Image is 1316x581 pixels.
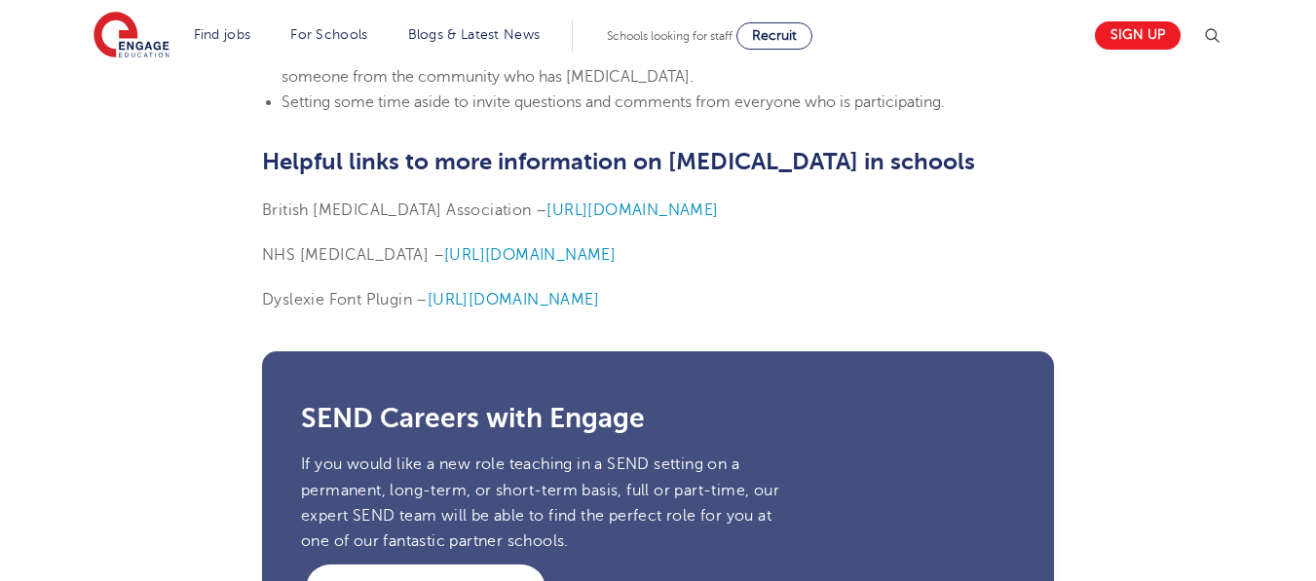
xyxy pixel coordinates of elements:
a: Blogs & Latest News [408,27,541,42]
a: Recruit [736,22,812,50]
img: Engage Education [94,12,169,60]
a: For Schools [290,27,367,42]
a: Sign up [1095,21,1181,50]
b: Helpful links to more information on [MEDICAL_DATA] in schools [262,148,975,175]
a: Find jobs [194,27,251,42]
h3: SEND Careers with Engage [301,405,1015,432]
p: If you would like a new role teaching in a SEND setting on a permanent, long-term, or short-term ... [301,452,786,554]
span: Dyslexie Font Plugin – [262,291,428,309]
a: [URL][DOMAIN_NAME] [428,291,599,309]
span: NHS [MEDICAL_DATA] – [262,246,444,264]
a: [URL][DOMAIN_NAME] [444,246,616,264]
a: [URL][DOMAIN_NAME] [546,201,718,219]
span: Schools looking for staff [607,29,733,43]
span: Recruit [752,28,797,43]
span: British [MEDICAL_DATA] Association – [262,201,546,219]
span: Setting some time aside to invite questions and comments from everyone who is participating. [282,93,945,111]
